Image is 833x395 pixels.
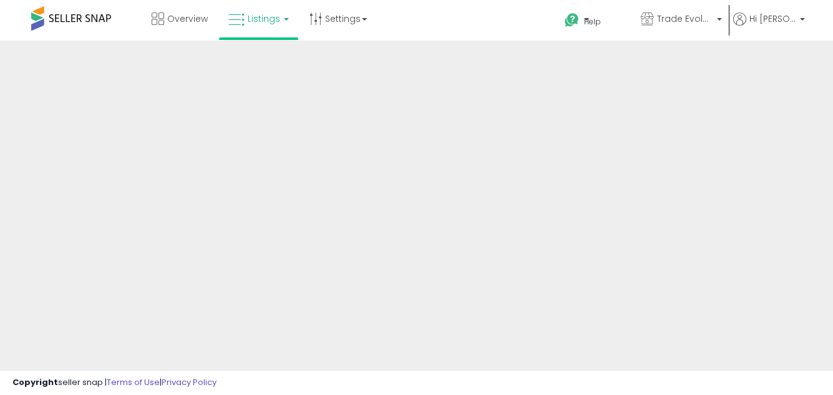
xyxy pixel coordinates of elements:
span: Overview [167,12,208,25]
span: Listings [248,12,280,25]
span: Hi [PERSON_NAME] [749,12,796,25]
a: Help [555,3,630,41]
i: Get Help [564,12,580,28]
a: Terms of Use [107,376,160,388]
a: Privacy Policy [162,376,217,388]
span: Help [584,16,601,27]
div: seller snap | | [12,377,217,389]
a: Hi [PERSON_NAME] [733,12,805,41]
strong: Copyright [12,376,58,388]
span: Trade Evolution US [657,12,713,25]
